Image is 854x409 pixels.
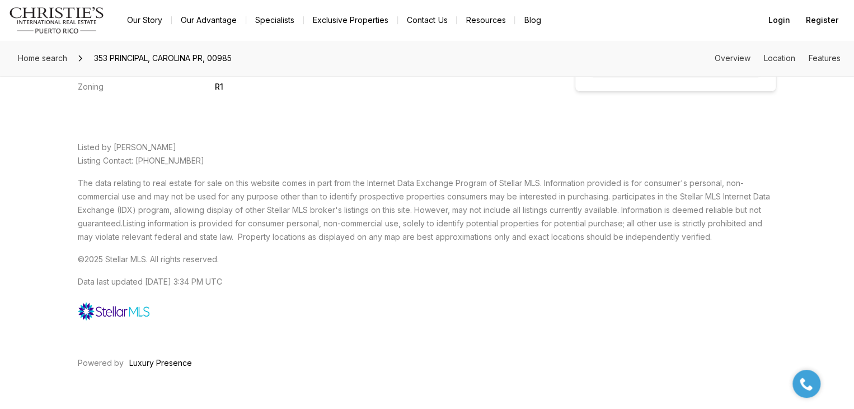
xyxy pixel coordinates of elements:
a: Skip to: Features [809,53,841,63]
button: Login [762,9,797,31]
span: Login [768,16,790,25]
span: Listing information is provided for consumer personal, non-commercial use, solely to identify pot... [78,219,762,241]
a: Resources [457,12,514,28]
a: Blog [515,12,550,28]
a: Exclusive Properties [304,12,397,28]
span: Home search [18,53,67,63]
a: Skip to: Location [764,53,795,63]
p: R1 [215,82,223,91]
span: Listing Contact: [PHONE_NUMBER] [78,156,204,165]
span: Register [806,16,838,25]
button: Contact Us [398,12,456,28]
nav: Page section menu [715,54,841,63]
a: Home search [13,49,72,67]
span: The data relating to real estate for sale on this website comes in part from the Internet Data Ex... [78,178,770,228]
span: Data last updated [DATE] 3:34 PM UTC [78,277,222,286]
span: Listed by [PERSON_NAME] [78,142,176,152]
img: logo [9,7,105,34]
a: Our Story [118,12,171,28]
p: Zoning [78,82,104,91]
button: Register [799,9,845,31]
a: Skip to: Overview [715,53,750,63]
a: Specialists [246,12,303,28]
span: 353 PRINCIPAL, CAROLINA PR, 00985 [90,49,236,67]
span: Powered by [78,356,124,370]
a: Luxury Presence [129,356,192,370]
span: ©2025 Stellar MLS. All rights reserved. [78,254,219,264]
span: Luxury Presence [129,358,192,368]
a: Our Advantage [172,12,246,28]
